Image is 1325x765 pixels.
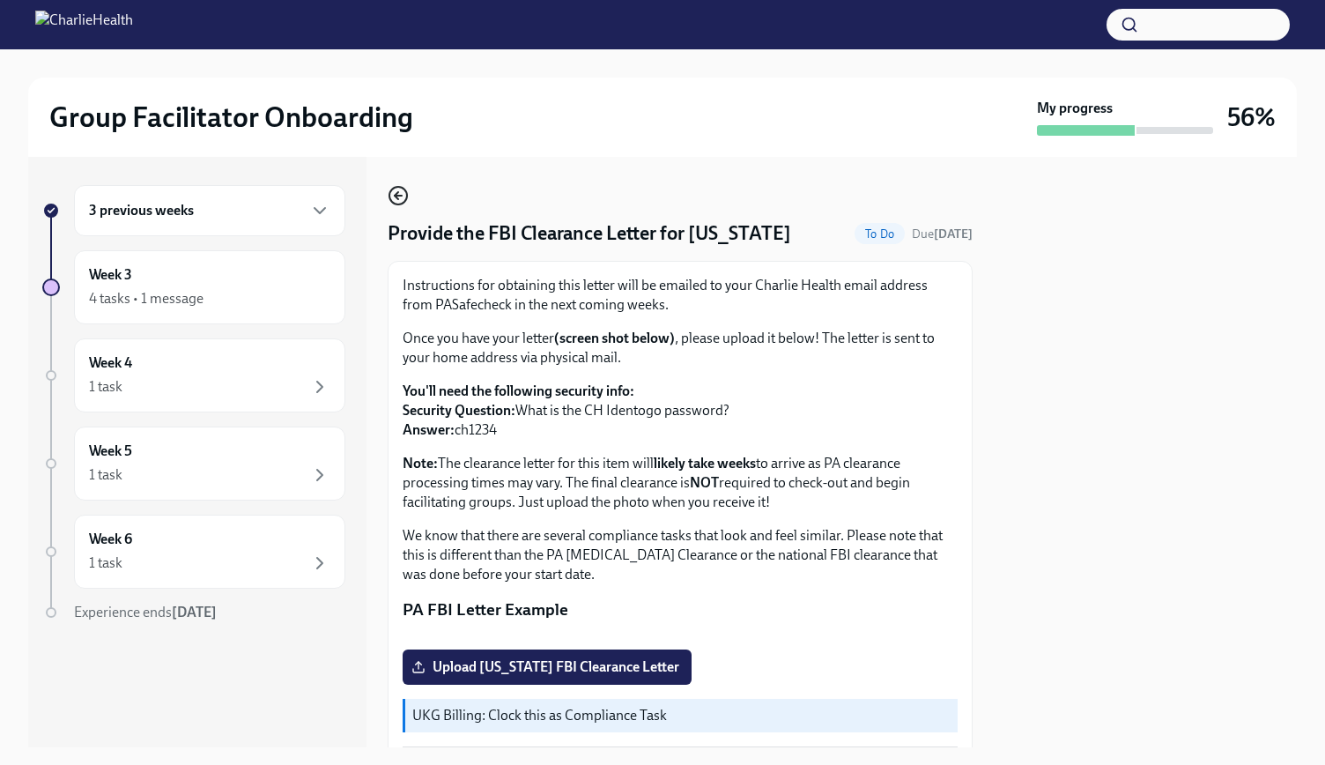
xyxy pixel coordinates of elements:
[415,658,679,676] span: Upload [US_STATE] FBI Clearance Letter
[403,329,958,368] p: Once you have your letter , please upload it below! The letter is sent to your home address via p...
[403,421,455,438] strong: Answer:
[388,220,791,247] h4: Provide the FBI Clearance Letter for [US_STATE]
[412,706,951,725] p: UKG Billing: Clock this as Compliance Task
[403,382,958,440] p: What is the CH Identogo password? ch1234
[89,201,194,220] h6: 3 previous weeks
[35,11,133,39] img: CharlieHealth
[89,553,122,573] div: 1 task
[42,427,345,501] a: Week 51 task
[690,474,719,491] strong: NOT
[912,226,973,242] span: October 28th, 2025 10:00
[172,604,217,620] strong: [DATE]
[934,227,973,241] strong: [DATE]
[403,526,958,584] p: We know that there are several compliance tasks that look and feel similar. Please note that this...
[42,515,345,589] a: Week 61 task
[855,227,905,241] span: To Do
[403,650,692,685] label: Upload [US_STATE] FBI Clearance Letter
[403,598,958,621] p: PA FBI Letter Example
[912,227,973,241] span: Due
[403,382,634,399] strong: You'll need the following security info:
[74,185,345,236] div: 3 previous weeks
[49,100,413,135] h2: Group Facilitator Onboarding
[89,289,204,308] div: 4 tasks • 1 message
[89,442,132,461] h6: Week 5
[89,377,122,397] div: 1 task
[403,455,438,472] strong: Note:
[1227,101,1276,133] h3: 56%
[89,465,122,485] div: 1 task
[554,330,675,346] strong: (screen shot below)
[42,250,345,324] a: Week 34 tasks • 1 message
[89,265,132,285] h6: Week 3
[403,402,515,419] strong: Security Question:
[654,455,756,472] strong: likely take weeks
[74,604,217,620] span: Experience ends
[42,338,345,412] a: Week 41 task
[89,353,132,373] h6: Week 4
[403,454,958,512] p: The clearance letter for this item will to arrive as PA clearance processing times may vary. The ...
[89,530,132,549] h6: Week 6
[1037,99,1113,118] strong: My progress
[403,276,958,315] p: Instructions for obtaining this letter will be emailed to your Charlie Health email address from ...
